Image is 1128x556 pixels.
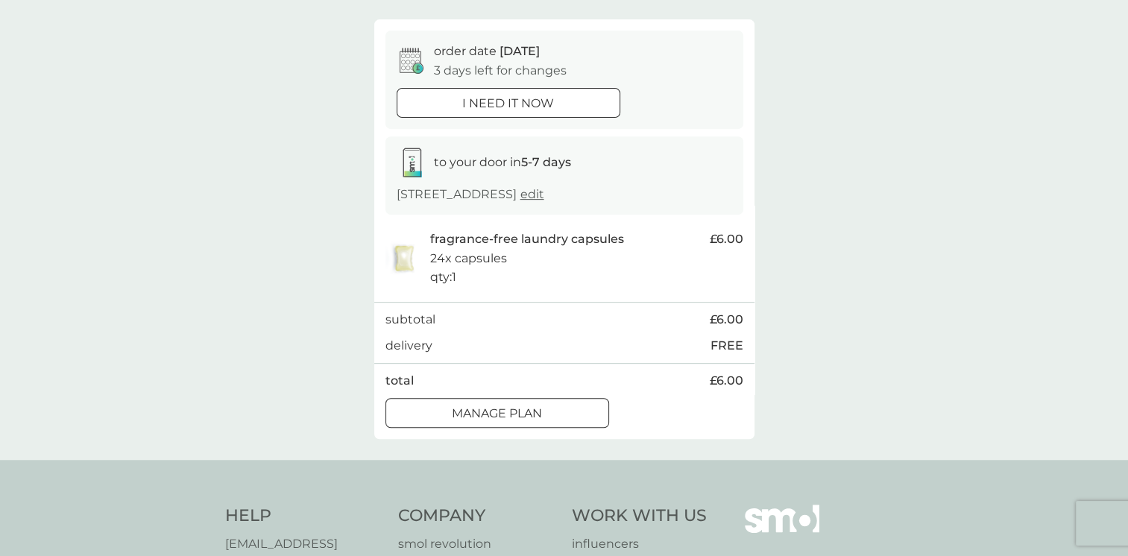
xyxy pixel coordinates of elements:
a: edit [520,187,544,201]
h4: Help [225,505,384,528]
p: i need it now [462,94,554,113]
span: to your door in [434,155,571,169]
img: smol [745,505,819,555]
p: delivery [385,336,432,356]
strong: 5-7 days [521,155,571,169]
a: smol revolution [398,534,557,554]
h4: Company [398,505,557,528]
span: £6.00 [710,371,743,391]
span: £6.00 [710,310,743,329]
p: FREE [710,336,743,356]
p: total [385,371,414,391]
span: [DATE] [500,44,540,58]
span: £6.00 [710,230,743,249]
button: i need it now [397,88,620,118]
p: order date [434,42,540,61]
h4: Work With Us [572,505,707,528]
p: subtotal [385,310,435,329]
p: 3 days left for changes [434,61,567,80]
p: 24x capsules [430,249,507,268]
p: qty : 1 [430,268,456,287]
p: [STREET_ADDRESS] [397,185,544,204]
p: fragrance-free laundry capsules [430,230,624,249]
button: Manage plan [385,398,609,428]
a: influencers [572,534,707,554]
p: Manage plan [452,404,542,423]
